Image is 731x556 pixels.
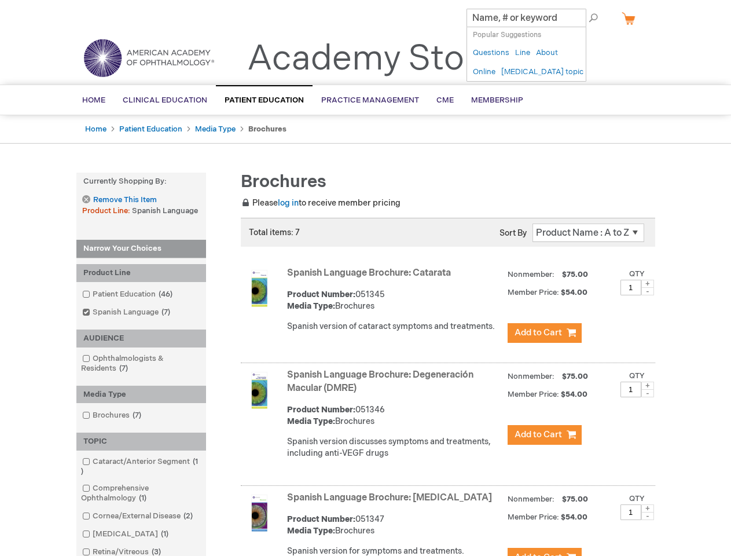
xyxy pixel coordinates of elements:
span: Add to Cart [515,327,562,338]
button: Add to Cart [508,425,582,445]
a: Online [473,67,495,78]
a: Questions [473,47,509,58]
span: Please to receive member pricing [241,198,401,208]
div: Spanish version of cataract symptoms and treatments. [287,321,502,332]
span: Popular Suggestions [473,31,541,39]
input: Name, # or keyword [466,9,586,27]
strong: Member Price: [508,390,559,399]
span: 1 [136,493,149,503]
input: Qty [620,504,641,520]
span: 7 [159,308,173,317]
a: Spanish Language7 [79,307,175,318]
strong: Nonmember: [508,370,554,384]
a: Spanish Language Brochure: [MEDICAL_DATA] [287,492,492,503]
a: Cataract/Anterior Segment1 [79,456,203,477]
div: 051347 Brochures [287,514,502,537]
a: Home [85,125,106,134]
span: 46 [156,290,175,299]
a: Comprehensive Ophthalmology1 [79,483,203,504]
span: 2 [181,511,196,521]
span: 7 [116,364,131,373]
span: Product Line [82,206,132,215]
strong: Product Number: [287,405,355,415]
span: $54.00 [561,390,589,399]
a: Ophthalmologists & Residents7 [79,353,203,374]
span: Practice Management [321,96,419,105]
div: Media Type [76,386,206,404]
span: $75.00 [560,270,590,279]
span: $54.00 [561,513,589,522]
div: 051345 Brochures [287,289,502,312]
span: Clinical Education [123,96,207,105]
a: About [536,47,558,58]
span: Add to Cart [515,429,562,440]
strong: Product Number: [287,290,355,299]
strong: Nonmember: [508,492,554,507]
strong: Narrow Your Choices [76,240,206,258]
strong: Product Number: [287,514,355,524]
div: AUDIENCE [76,330,206,348]
a: Patient Education [119,125,182,134]
button: Add to Cart [508,323,582,343]
strong: Media Type: [287,301,335,311]
div: TOPIC [76,433,206,451]
strong: Media Type: [287,416,335,426]
strong: Currently Shopping by: [76,173,206,191]
label: Qty [629,269,645,279]
span: $75.00 [560,372,590,381]
a: [MEDICAL_DATA] topic [501,67,583,78]
span: Brochures [241,171,326,192]
span: Home [82,96,105,105]
img: Spanish Language Brochure: Degeneración Macular (DMRE) [241,372,278,409]
img: Spanish Language Brochure: Catarata [241,270,278,307]
div: Product Line [76,264,206,282]
a: Line [515,47,530,58]
strong: Member Price: [508,513,559,522]
span: 7 [130,411,144,420]
span: $54.00 [561,288,589,297]
a: Spanish Language Brochure: Degeneración Macular (DMRE) [287,370,473,394]
a: Academy Store [247,38,497,80]
span: 1 [158,529,171,539]
span: $75.00 [560,495,590,504]
strong: Nonmember: [508,268,554,282]
label: Qty [629,494,645,503]
span: Remove This Item [93,195,157,206]
input: Qty [620,280,641,295]
div: 051346 Brochures [287,404,502,427]
input: Qty [620,382,641,397]
strong: Member Price: [508,288,559,297]
strong: Media Type: [287,526,335,536]
a: Remove This Item [82,195,156,205]
img: Spanish Language Brochure: Glaucoma [241,495,278,532]
span: CME [436,96,454,105]
a: Cornea/External Disease2 [79,511,197,522]
a: Brochures7 [79,410,146,421]
div: Spanish version discusses symptoms and treatments, including anti-VEGF drugs [287,436,502,459]
span: Patient Education [225,96,304,105]
span: Total items: 7 [249,228,300,237]
span: Membership [471,96,523,105]
span: Search [559,6,603,29]
span: Spanish Language [132,206,198,215]
label: Sort By [499,228,527,238]
a: [MEDICAL_DATA]1 [79,529,173,540]
a: Media Type [195,125,236,134]
label: Qty [629,371,645,381]
strong: Brochures [248,125,286,134]
a: Spanish Language Brochure: Catarata [287,268,451,279]
span: 1 [81,457,198,476]
a: Patient Education46 [79,289,177,300]
a: log in [278,198,299,208]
